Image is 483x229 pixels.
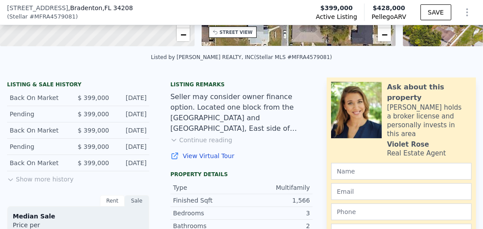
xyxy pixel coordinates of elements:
div: STREET VIEW [220,29,253,36]
button: Continue reading [170,136,232,144]
div: Back On Market [10,126,70,135]
button: Show more history [7,171,74,184]
input: Phone [331,203,472,220]
span: $ 399,000 [77,94,109,101]
div: Pending [10,142,70,151]
span: Active Listing [316,12,357,21]
div: [DATE] [116,126,147,135]
div: [DATE] [116,93,147,102]
div: Back On Market [10,93,70,102]
span: $428,000 [373,4,406,11]
span: , FL 34208 [103,4,133,11]
div: Listing remarks [170,81,313,88]
div: 1,566 [242,196,310,205]
div: [DATE] [116,110,147,118]
a: Zoom out [177,28,190,41]
span: − [180,29,186,40]
div: Seller may consider owner finance option. Located one block from the [GEOGRAPHIC_DATA] and [GEOGR... [170,92,313,134]
div: Finished Sqft [173,196,242,205]
span: $ 399,000 [77,111,109,118]
div: Multifamily [242,183,310,192]
div: Type [173,183,242,192]
div: Property details [170,171,313,178]
a: View Virtual Tour [170,151,313,160]
span: $ 399,000 [77,143,109,150]
div: Listed by [PERSON_NAME] REALTY, INC (Stellar MLS #MFRA4579081) [151,54,332,60]
span: , Bradenton [68,4,133,12]
div: Bedrooms [173,209,242,218]
div: Ask about this property [387,82,472,103]
input: Name [331,163,472,180]
span: [STREET_ADDRESS] [7,4,68,12]
span: $399,000 [321,4,353,12]
span: Pellego ARV [372,12,406,21]
div: Real Estate Agent [387,149,446,158]
div: [DATE] [116,159,147,167]
a: Zoom out [378,28,391,41]
input: Email [331,183,472,200]
div: [DATE] [116,142,147,151]
div: 3 [242,209,310,218]
div: Sale [125,195,149,207]
span: $ 399,000 [77,127,109,134]
div: LISTING & SALE HISTORY [7,81,149,90]
span: − [382,29,387,40]
div: ( ) [7,12,78,21]
div: [PERSON_NAME] holds a broker license and personally invests in this area [387,103,472,138]
span: # MFRA4579081 [29,12,76,21]
span: Stellar [9,12,28,21]
div: Pending [10,110,70,118]
button: SAVE [420,4,451,20]
div: Violet Rose [387,140,429,149]
button: Show Options [458,4,476,21]
div: Median Sale [13,212,144,221]
div: Rent [100,195,125,207]
div: Back On Market [10,159,70,167]
span: $ 399,000 [77,159,109,166]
